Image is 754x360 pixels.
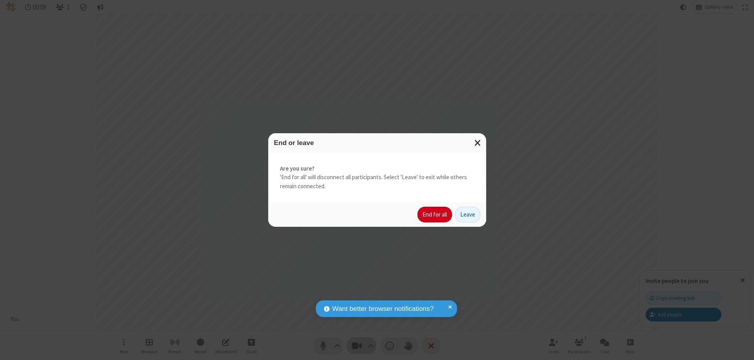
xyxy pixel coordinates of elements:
button: Close modal [470,133,486,152]
div: 'End for all' will disconnect all participants. Select 'Leave' to exit while others remain connec... [268,152,486,203]
strong: Are you sure? [280,164,474,173]
span: Want better browser notifications? [332,304,434,314]
button: Leave [455,207,480,222]
button: End for all [417,207,452,222]
h3: End or leave [274,139,480,147]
